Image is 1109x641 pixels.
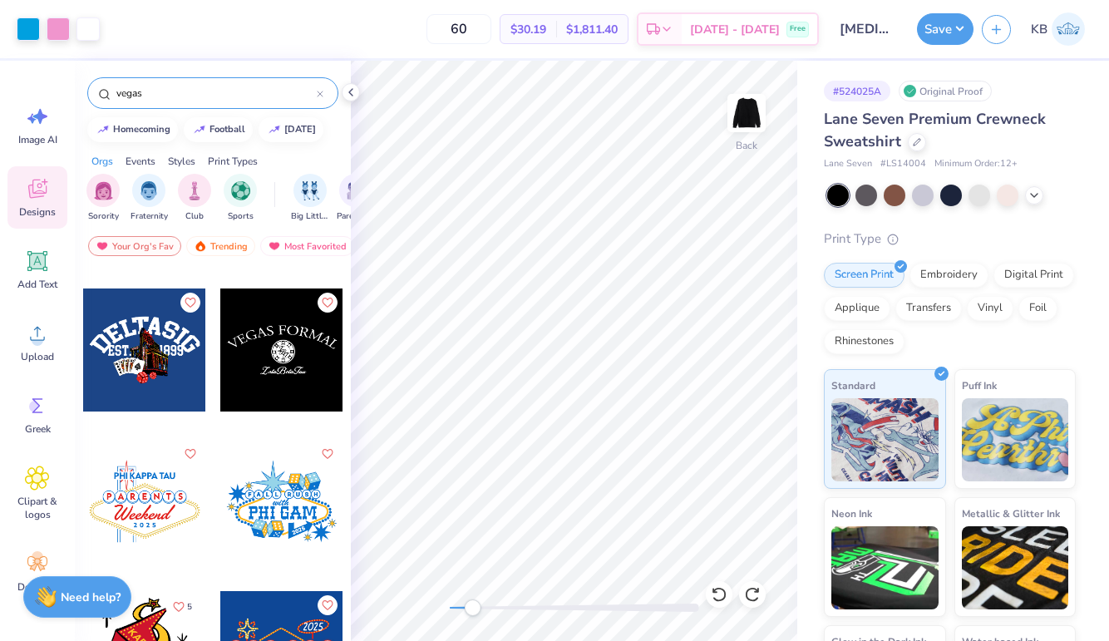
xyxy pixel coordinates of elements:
[268,125,281,135] img: trend_line.gif
[736,138,757,153] div: Back
[824,157,872,171] span: Lane Seven
[1023,12,1092,46] a: KB
[17,580,57,594] span: Decorate
[185,210,204,223] span: Club
[184,117,253,142] button: football
[115,85,317,101] input: Try "Alpha"
[113,125,170,134] div: homecoming
[831,398,939,481] img: Standard
[18,133,57,146] span: Image AI
[1031,20,1047,39] span: KB
[1052,12,1085,46] img: Kayla Berkoff
[301,181,319,200] img: Big Little Reveal Image
[895,296,962,321] div: Transfers
[228,210,254,223] span: Sports
[824,81,890,101] div: # 524025A
[180,444,200,464] button: Like
[824,229,1076,249] div: Print Type
[178,174,211,223] button: filter button
[347,181,366,200] img: Parent's Weekend Image
[464,599,481,616] div: Accessibility label
[962,505,1060,522] span: Metallic & Glitter Ink
[17,278,57,291] span: Add Text
[61,589,121,605] strong: Need help?
[168,154,195,169] div: Styles
[291,174,329,223] div: filter for Big Little Reveal
[224,174,257,223] button: filter button
[318,293,338,313] button: Like
[962,526,1069,609] img: Metallic & Glitter Ink
[824,263,904,288] div: Screen Print
[186,236,255,256] div: Trending
[88,210,119,223] span: Sorority
[993,263,1074,288] div: Digital Print
[259,117,323,142] button: [DATE]
[831,526,939,609] img: Neon Ink
[86,174,120,223] div: filter for Sorority
[899,81,992,101] div: Original Proof
[291,210,329,223] span: Big Little Reveal
[318,444,338,464] button: Like
[94,181,113,200] img: Sorority Image
[824,109,1046,151] span: Lane Seven Premium Crewneck Sweatshirt
[131,210,168,223] span: Fraternity
[284,125,316,134] div: halloween
[566,21,618,38] span: $1,811.40
[131,174,168,223] div: filter for Fraternity
[25,422,51,436] span: Greek
[318,595,338,615] button: Like
[337,174,375,223] div: filter for Parent's Weekend
[208,154,258,169] div: Print Types
[730,96,763,130] img: Back
[917,13,973,45] button: Save
[194,240,207,252] img: trending.gif
[193,125,206,135] img: trend_line.gif
[831,505,872,522] span: Neon Ink
[337,210,375,223] span: Parent's Weekend
[86,174,120,223] button: filter button
[19,205,56,219] span: Designs
[824,329,904,354] div: Rhinestones
[21,350,54,363] span: Upload
[96,125,110,135] img: trend_line.gif
[934,157,1018,171] span: Minimum Order: 12 +
[131,174,168,223] button: filter button
[260,236,354,256] div: Most Favorited
[909,263,988,288] div: Embroidery
[140,181,158,200] img: Fraternity Image
[880,157,926,171] span: # LS14004
[165,595,200,618] button: Like
[185,181,204,200] img: Club Image
[187,603,192,611] span: 5
[790,23,806,35] span: Free
[827,12,909,46] input: Untitled Design
[87,117,178,142] button: homecoming
[88,236,181,256] div: Your Org's Fav
[962,377,997,394] span: Puff Ink
[91,154,113,169] div: Orgs
[209,125,245,134] div: football
[10,495,65,521] span: Clipart & logos
[690,21,780,38] span: [DATE] - [DATE]
[962,398,1069,481] img: Puff Ink
[268,240,281,252] img: most_fav.gif
[824,296,890,321] div: Applique
[831,377,875,394] span: Standard
[510,21,546,38] span: $30.19
[224,174,257,223] div: filter for Sports
[337,174,375,223] button: filter button
[426,14,491,44] input: – –
[1018,296,1057,321] div: Foil
[231,181,250,200] img: Sports Image
[178,174,211,223] div: filter for Club
[180,293,200,313] button: Like
[96,240,109,252] img: most_fav.gif
[126,154,155,169] div: Events
[291,174,329,223] button: filter button
[967,296,1013,321] div: Vinyl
